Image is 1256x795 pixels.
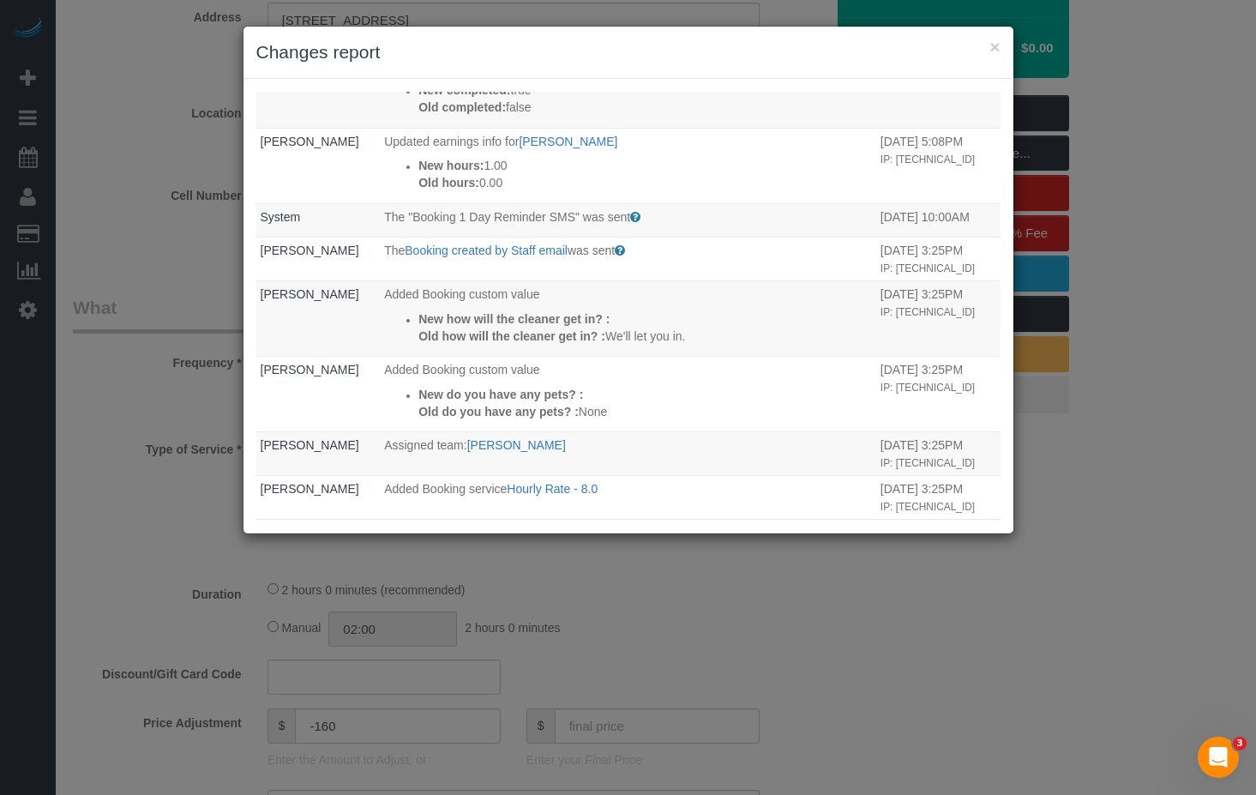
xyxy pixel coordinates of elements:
p: 1.00 [418,157,872,174]
td: What [380,238,876,281]
strong: Old do you have any pets? : [418,405,579,419]
span: was sent [568,244,615,257]
button: × [989,38,1000,56]
a: [PERSON_NAME] [261,438,359,452]
td: What [380,128,876,203]
td: Who [256,128,381,203]
td: Who [256,520,381,563]
small: IP: [TECHNICAL_ID] [880,306,975,318]
sui-modal: Changes report [243,27,1013,533]
td: When [876,357,1001,432]
a: [PERSON_NAME] [261,482,359,496]
p: false [418,99,872,116]
span: Assigned team: [384,438,467,452]
a: Booking created by Staff email [405,244,568,257]
strong: Old how will the cleaner get in? : [418,329,605,343]
span: Added Booking custom value [384,363,539,376]
td: When [876,128,1001,203]
span: Added Booking service [384,482,507,496]
iframe: Intercom live chat [1198,737,1239,778]
span: Added Booking custom value [384,287,539,301]
span: Updated earnings info for [384,135,519,148]
h3: Changes report [256,39,1001,65]
a: System [261,210,301,224]
small: IP: [TECHNICAL_ID] [880,262,975,274]
td: When [876,476,1001,520]
a: [PERSON_NAME] [261,363,359,376]
td: Who [256,432,381,476]
p: We'll let you in. [418,328,872,345]
td: What [380,432,876,476]
td: Who [256,476,381,520]
td: When [876,203,1001,238]
small: IP: [TECHNICAL_ID] [880,382,975,394]
a: [PERSON_NAME] [261,287,359,301]
a: [PERSON_NAME] [261,135,359,148]
td: Who [256,357,381,432]
strong: Old hours: [418,176,479,190]
p: None [418,403,872,420]
strong: New do you have any pets? : [418,388,583,401]
strong: Old completed: [418,100,506,114]
small: IP: [TECHNICAL_ID] [880,457,975,469]
a: [PERSON_NAME] [467,438,566,452]
td: What [380,476,876,520]
td: What [380,520,876,563]
td: When [876,281,1001,357]
a: [PERSON_NAME] [261,244,359,257]
td: When [876,238,1001,281]
small: IP: [TECHNICAL_ID] [880,501,975,513]
span: 3 [1233,737,1247,750]
td: What [380,357,876,432]
td: What [380,203,876,238]
td: Who [256,238,381,281]
td: What [380,281,876,357]
td: Who [256,203,381,238]
a: [PERSON_NAME] [519,135,617,148]
td: When [876,432,1001,476]
small: IP: [TECHNICAL_ID] [880,154,975,166]
span: The [384,244,405,257]
span: The "Booking 1 Day Reminder SMS" was sent [384,210,630,224]
td: Who [256,281,381,357]
strong: New how will the cleaner get in? : [418,312,610,326]
strong: New hours: [418,159,484,172]
td: When [876,520,1001,563]
a: Hourly Rate - 8.0 [507,482,598,496]
p: 0.00 [418,174,872,191]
